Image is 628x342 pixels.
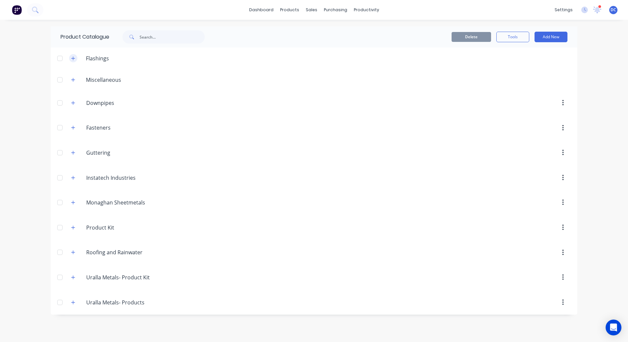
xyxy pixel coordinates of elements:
[81,54,114,62] div: Flashings
[86,99,164,107] input: Enter category name
[140,30,205,44] input: Search...
[86,149,164,157] input: Enter category name
[277,5,302,15] div: products
[86,199,164,206] input: Enter category name
[351,5,382,15] div: productivity
[321,5,351,15] div: purchasing
[86,124,164,132] input: Enter category name
[496,32,529,42] button: Tools
[611,7,616,13] span: DC
[86,298,164,306] input: Enter category name
[86,273,164,281] input: Enter category name
[246,5,277,15] a: dashboard
[535,32,567,42] button: Add New
[452,32,491,42] button: Delete
[606,320,621,335] div: Open Intercom Messenger
[86,248,164,256] input: Enter category name
[81,76,126,84] div: Miscellaneous
[86,174,164,182] input: Enter category name
[86,224,164,232] input: Enter category name
[551,5,576,15] div: settings
[302,5,321,15] div: sales
[12,5,22,15] img: Factory
[51,26,109,47] div: Product Catalogue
